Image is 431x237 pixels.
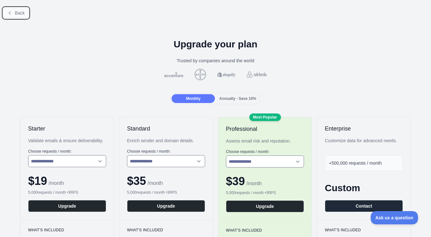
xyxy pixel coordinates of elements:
[127,125,205,132] h2: Standard
[226,125,304,133] h2: Professional
[371,211,418,224] iframe: Toggle Customer Support
[325,125,403,132] h2: Enterprise
[249,113,281,121] div: Most Popular
[186,96,201,101] span: Monthly
[219,96,256,101] span: Annually - Save 10%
